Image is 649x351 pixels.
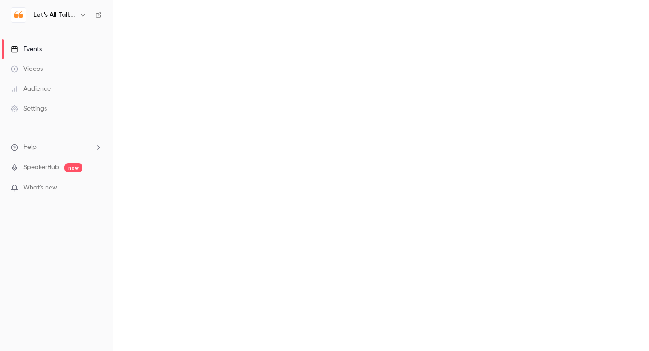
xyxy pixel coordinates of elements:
[11,143,102,152] li: help-dropdown-opener
[64,163,82,172] span: new
[33,10,76,19] h6: Let's All Talk Mental Health
[11,104,47,113] div: Settings
[23,183,57,193] span: What's new
[23,163,59,172] a: SpeakerHub
[11,84,51,93] div: Audience
[11,45,42,54] div: Events
[23,143,37,152] span: Help
[11,65,43,74] div: Videos
[11,8,26,22] img: Let's All Talk Mental Health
